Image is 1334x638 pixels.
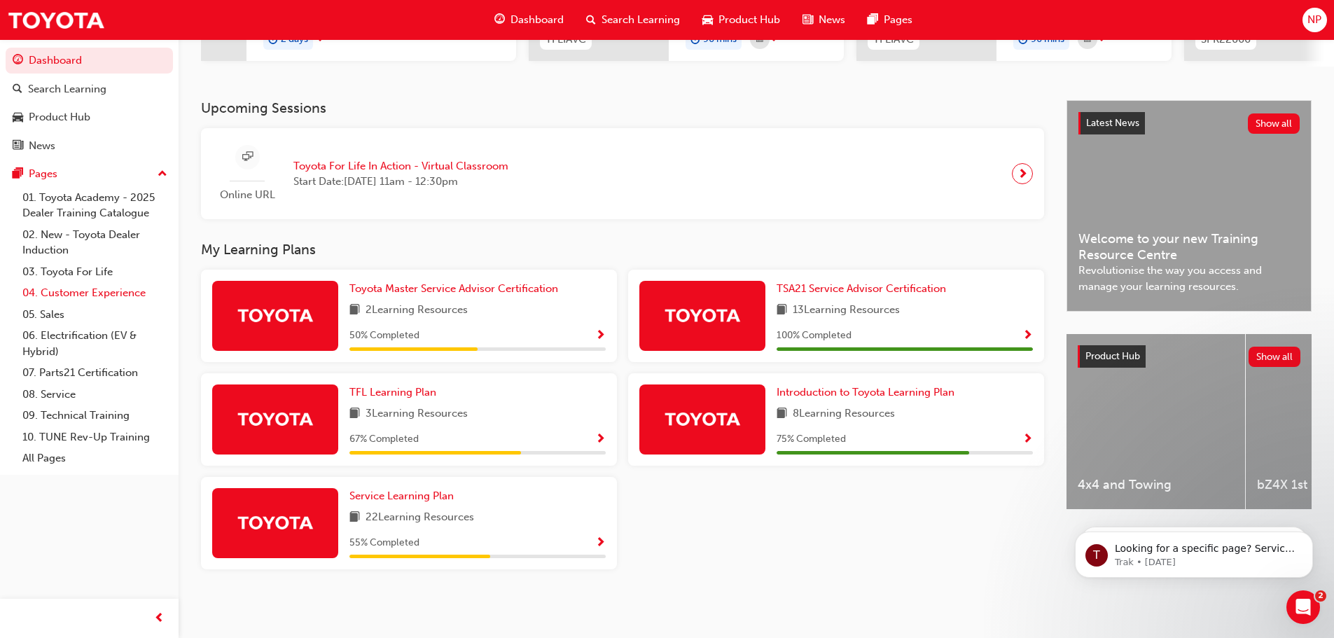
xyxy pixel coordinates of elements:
span: 90 mins [1031,32,1064,48]
img: Trak [237,303,314,327]
span: next-icon [316,32,326,45]
span: Toyota For Life In Action - Virtual Classroom [293,158,508,174]
span: pages-icon [868,11,878,29]
button: NP [1302,8,1327,32]
span: book-icon [349,509,360,527]
a: Online URLToyota For Life In Action - Virtual ClassroomStart Date:[DATE] 11am - 12:30pm [212,139,1033,209]
span: 100 % Completed [777,328,852,344]
a: guage-iconDashboard [483,6,575,34]
span: book-icon [777,405,787,423]
span: Service Learning Plan [349,490,454,502]
a: 02. New - Toyota Dealer Induction [17,224,173,261]
span: Show Progress [595,434,606,446]
span: guage-icon [13,55,23,67]
span: Product Hub [1085,350,1140,362]
span: search-icon [13,83,22,96]
span: news-icon [803,11,813,29]
a: 01. Toyota Academy - 2025 Dealer Training Catalogue [17,187,173,224]
a: 04. Customer Experience [17,282,173,304]
button: Show Progress [595,431,606,448]
a: Dashboard [6,48,173,74]
span: TSA21 Service Advisor Certification [777,282,946,295]
h3: Upcoming Sessions [201,100,1044,116]
a: pages-iconPages [856,6,924,34]
img: Trak [237,510,314,534]
span: 90 mins [703,32,737,48]
span: search-icon [586,11,596,29]
span: Start Date: [DATE] 11am - 12:30pm [293,174,508,190]
button: Show Progress [1022,431,1033,448]
span: Show Progress [1022,330,1033,342]
span: guage-icon [494,11,505,29]
a: 07. Parts21 Certification [17,362,173,384]
span: Dashboard [510,12,564,28]
a: news-iconNews [791,6,856,34]
img: Trak [7,4,105,36]
span: 4x4 and Towing [1078,477,1234,493]
span: 67 % Completed [349,431,419,448]
a: 08. Service [17,384,173,405]
div: Search Learning [28,81,106,97]
span: Introduction to Toyota Learning Plan [777,386,954,398]
a: TFL Learning Plan [349,384,442,401]
span: up-icon [158,165,167,183]
span: car-icon [702,11,713,29]
span: duration-icon [268,31,278,49]
button: Show all [1248,113,1300,134]
span: Toyota Master Service Advisor Certification [349,282,558,295]
span: Show Progress [1022,434,1033,446]
span: Pages [884,12,912,28]
span: 50 % Completed [349,328,419,344]
span: Product Hub [718,12,780,28]
a: search-iconSearch Learning [575,6,691,34]
span: NP [1307,12,1321,28]
a: 03. Toyota For Life [17,261,173,283]
img: Trak [237,406,314,431]
a: TSA21 Service Advisor Certification [777,281,952,297]
a: All Pages [17,448,173,469]
div: Pages [29,166,57,182]
span: sessionType_ONLINE_URL-icon [242,148,253,166]
a: Latest NewsShow allWelcome to your new Training Resource CentreRevolutionise the way you access a... [1066,100,1312,312]
span: next-icon [1097,32,1108,45]
iframe: Intercom notifications message [1054,502,1334,600]
span: 22 Learning Resources [366,509,474,527]
a: Product Hub [6,104,173,130]
div: Product Hub [29,109,90,125]
span: book-icon [777,302,787,319]
a: Product HubShow all [1078,345,1300,368]
button: Show Progress [1022,327,1033,345]
button: DashboardSearch LearningProduct HubNews [6,45,173,161]
span: Search Learning [602,12,680,28]
span: next-icon [1017,164,1028,183]
span: 2 days [281,32,308,48]
a: News [6,133,173,159]
img: Trak [664,406,741,431]
a: 4x4 and Towing [1066,334,1245,509]
a: Introduction to Toyota Learning Plan [777,384,960,401]
span: car-icon [13,111,23,124]
span: Show Progress [595,330,606,342]
span: book-icon [349,302,360,319]
span: Welcome to your new Training Resource Centre [1078,231,1300,263]
span: Revolutionise the way you access and manage your learning resources. [1078,263,1300,294]
button: Show Progress [595,534,606,552]
span: Show Progress [595,537,606,550]
span: duration-icon [690,31,700,49]
span: 3 Learning Resources [366,405,468,423]
a: Latest NewsShow all [1078,112,1300,134]
a: Service Learning Plan [349,488,459,504]
iframe: Intercom live chat [1286,590,1320,624]
span: news-icon [13,140,23,153]
a: Toyota Master Service Advisor Certification [349,281,564,297]
span: 2 Learning Resources [366,302,468,319]
span: Online URL [212,187,282,203]
span: prev-icon [154,610,165,627]
span: duration-icon [1018,31,1028,49]
span: Latest News [1086,117,1139,129]
button: Pages [6,161,173,187]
